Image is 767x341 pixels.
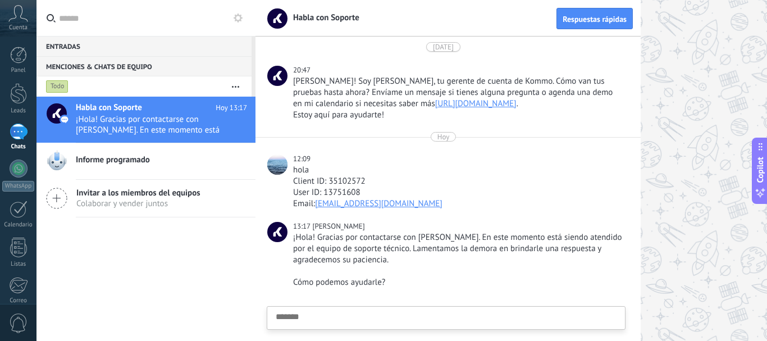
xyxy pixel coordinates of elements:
[312,221,364,231] span: Milo V.
[76,154,150,166] span: Informe programado
[286,12,359,23] span: Habla con Soporte
[293,176,623,187] div: Client ID: 35102572
[2,261,35,268] div: Listas
[36,36,252,56] div: Entradas
[36,97,255,143] a: Habla con Soporte Hoy 13:17 ¡Hola! Gracias por contactarse con [PERSON_NAME]. En este momento est...
[2,221,35,229] div: Calendario
[216,102,247,113] span: Hoy 13:17
[36,56,252,76] div: Menciones & Chats de equipo
[293,232,623,266] div: ¡Hola! Gracias por contactarse con [PERSON_NAME]. En este momento está siendo atendido por el equ...
[2,143,35,151] div: Chats
[9,24,28,31] span: Cuenta
[36,143,255,179] a: Informe programado
[755,157,766,183] span: Copilot
[46,80,69,93] div: Todo
[293,277,623,288] div: Cómo podemos ayudarle?
[556,8,633,29] button: Respuestas rápidas
[315,198,442,209] a: [EMAIL_ADDRESS][DOMAIN_NAME]
[2,67,35,74] div: Panel
[293,65,312,76] div: 20:47
[433,42,454,52] div: [DATE]
[437,132,450,142] div: Hoy
[293,76,623,110] div: [PERSON_NAME]! Soy [PERSON_NAME], tu gerente de cuenta de Kommo. Cómo van tus pruebas hasta ahora...
[293,153,312,165] div: 12:09
[76,188,200,198] span: Invitar a los miembros del equipos
[2,297,35,304] div: Correo
[293,187,623,198] div: User ID: 13751608
[76,102,142,113] span: Habla con Soporte
[76,198,200,209] span: Colaborar y vender juntos
[563,15,627,23] span: Respuestas rápidas
[293,221,312,232] div: 13:17
[2,181,34,192] div: WhatsApp
[293,110,623,121] div: Estoy aquí para ayudarte!
[267,154,287,175] span: Malaikia Ogando
[267,222,287,242] span: Milo V.
[267,66,287,86] span: Habla con Soporte
[293,165,623,176] div: hola
[435,98,517,109] a: [URL][DOMAIN_NAME]
[2,107,35,115] div: Leads
[293,198,623,210] div: Email:
[76,114,226,135] span: ¡Hola! Gracias por contactarse con [PERSON_NAME]. En este momento está siendo atendido por el equ...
